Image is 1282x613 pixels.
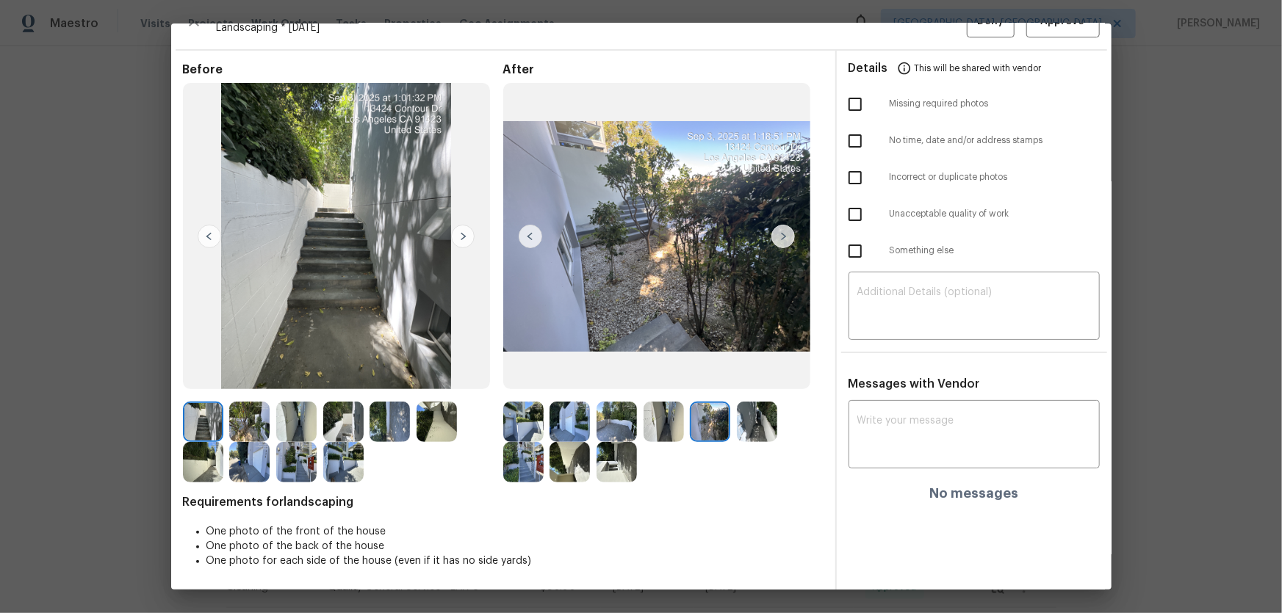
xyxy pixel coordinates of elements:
span: Messages with Vendor [849,378,980,390]
span: This will be shared with vendor [915,51,1042,86]
div: No time, date and/or address stamps [837,123,1112,159]
span: Missing required photos [890,98,1100,110]
div: Missing required photos [837,86,1112,123]
div: Unacceptable quality of work [837,196,1112,233]
li: One photo of the front of the house [206,524,824,539]
span: No time, date and/or address stamps [890,134,1100,147]
img: right-chevron-button-url [771,225,795,248]
span: Unacceptable quality of work [890,208,1100,220]
span: Before [183,62,503,77]
h4: No messages [929,486,1018,501]
div: Something else [837,233,1112,269]
img: left-chevron-button-url [519,225,542,248]
li: One photo for each side of the house (even if it has no side yards) [206,554,824,568]
div: Incorrect or duplicate photos [837,159,1112,196]
span: Something else [890,244,1100,257]
span: After [503,62,824,77]
img: right-chevron-button-url [451,225,475,248]
span: Landscaping * [DATE] [217,21,967,35]
span: Details [849,51,888,86]
span: Requirements for landscaping [183,495,824,509]
img: left-chevron-button-url [198,225,221,248]
li: One photo of the back of the house [206,539,824,554]
span: Incorrect or duplicate photos [890,171,1100,184]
